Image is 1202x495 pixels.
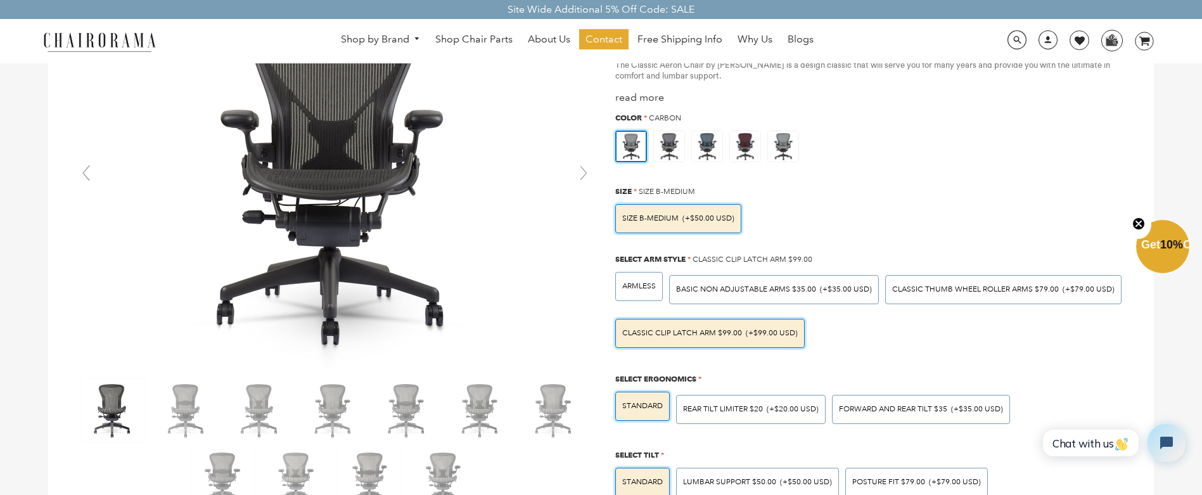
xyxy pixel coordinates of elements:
img: Classic Aeron Chair (Renewed) - chairorama [522,378,585,442]
a: Shop by Brand [335,30,427,49]
span: Select Tilt [615,450,659,460]
span: (+$35.00 USD) [820,286,872,293]
a: Why Us [731,29,779,49]
span: Shop Chair Parts [435,33,513,46]
span: (+$35.00 USD) [951,406,1003,413]
img: Classic Aeron Chair (Renewed) - chairorama [228,378,291,442]
img: Classic Aeron Chair (Renewed) - chairorama [449,378,512,442]
img: https://apo-admin.mageworx.com/front/img/chairorama.myshopify.com/ae6848c9e4cbaa293e2d516f385ec6e... [768,131,798,162]
img: Classic Aeron Chair (Renewed) - chairorama [375,378,438,442]
span: About Us [528,33,570,46]
a: About Us [521,29,577,49]
span: 10% [1160,238,1183,251]
span: Select Arm Style [615,254,686,264]
img: https://apo-admin.mageworx.com/front/img/chairorama.myshopify.com/f0a8248bab2644c909809aada6fe08d... [730,131,760,162]
span: Classic Thumb Wheel Roller Arms $79.00 [892,285,1059,294]
span: Carbon [649,113,681,123]
span: Size [615,186,632,196]
span: (+$79.00 USD) [1063,286,1115,293]
nav: DesktopNavigation [217,29,938,53]
img: chairorama [36,30,163,53]
span: (+$50.00 USD) [682,215,734,222]
span: LUMBAR SUPPORT $50.00 [683,477,776,487]
span: (+$20.00 USD) [767,406,819,413]
span: Forward And Rear Tilt $35 [839,404,947,414]
img: WhatsApp_Image_2024-07-12_at_16.23.01.webp [1102,30,1122,49]
a: Contact [579,29,629,49]
img: https://apo-admin.mageworx.com/front/img/chairorama.myshopify.com/ae6848c9e4cbaa293e2d516f385ec6e... [617,132,646,161]
span: ARMLESS [622,281,656,291]
span: Rear Tilt Limiter $20 [683,404,763,414]
span: BASIC NON ADJUSTABLE ARMS $35.00 [676,285,816,294]
span: Color [615,113,642,122]
span: Classic Clip Latch Arm $99.00 [622,328,742,338]
span: Free Shipping Info [637,33,722,46]
span: Contact [585,33,622,46]
span: STANDARD [622,477,663,487]
a: Free Shipping Info [631,29,729,49]
span: (+$50.00 USD) [780,479,832,486]
img: https://apo-admin.mageworx.com/front/img/chairorama.myshopify.com/f520d7dfa44d3d2e85a5fe9a0a95ca9... [654,131,684,162]
a: Blogs [781,29,820,49]
a: Shop Chair Parts [429,29,519,49]
img: Classic Aeron Chair (Renewed) - chairorama [155,378,218,442]
div: Get10%OffClose teaser [1136,221,1189,274]
span: Select Ergonomics [615,374,696,383]
span: SIZE B-MEDIUM [639,187,695,196]
span: Why Us [738,33,772,46]
span: (+$99.00 USD) [746,330,798,337]
div: read more [615,91,1128,105]
img: Classic Aeron Chair (Renewed) - chairorama [302,378,365,442]
span: POSTURE FIT $79.00 [852,477,925,487]
span: SIZE B-MEDIUM [622,214,679,223]
span: STANDARD [622,401,663,411]
span: Blogs [788,33,814,46]
span: Classic Clip Latch Arm $99.00 [693,255,812,264]
img: Classic Aeron Chair (Renewed) - chairorama [81,378,144,442]
button: Close teaser [1126,210,1151,239]
img: https://apo-admin.mageworx.com/front/img/chairorama.myshopify.com/934f279385142bb1386b89575167202... [692,131,722,162]
span: (+$79.00 USD) [929,479,981,486]
span: Get Off [1141,238,1199,251]
iframe: Tidio Chat [1029,413,1196,473]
